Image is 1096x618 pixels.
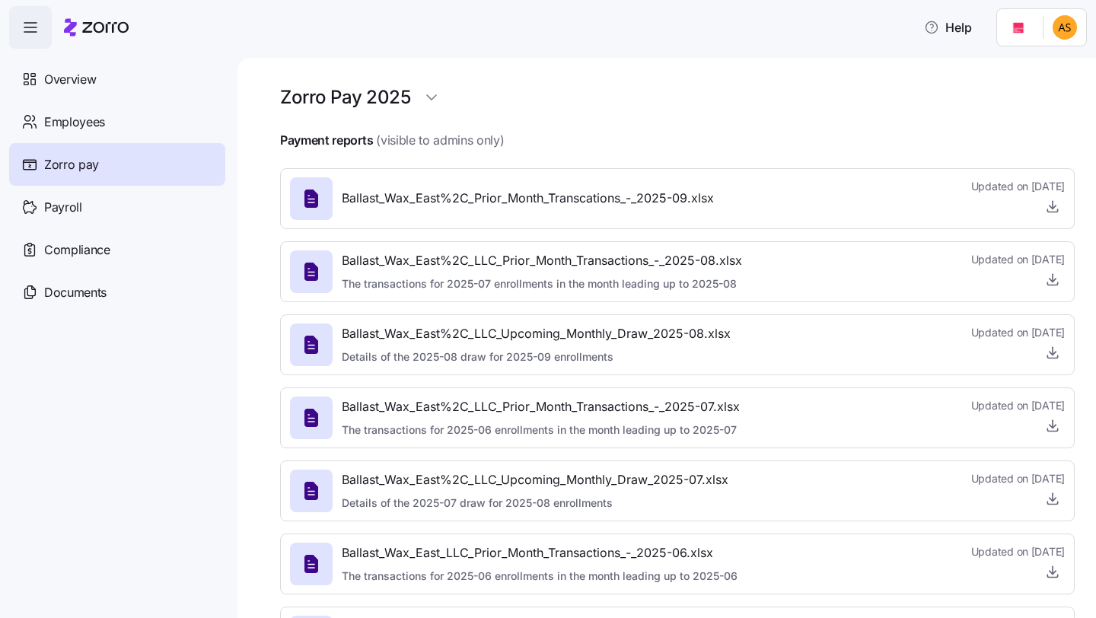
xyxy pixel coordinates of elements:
[342,470,728,489] span: Ballast_Wax_East%2C_LLC_Upcoming_Monthly_Draw_2025-07.xlsx
[342,397,740,416] span: Ballast_Wax_East%2C_LLC_Prior_Month_Transactions_-_2025-07.xlsx
[342,324,731,343] span: Ballast_Wax_East%2C_LLC_Upcoming_Monthly_Draw_2025-08.xlsx
[342,422,740,438] span: The transactions for 2025-06 enrollments in the month leading up to 2025-07
[44,198,82,217] span: Payroll
[1053,15,1077,40] img: 835be5d9d2fb0bff5529581db3e63ca5
[342,276,742,291] span: The transactions for 2025-07 enrollments in the month leading up to 2025-08
[9,143,225,186] a: Zorro pay
[342,543,738,562] span: Ballast_Wax_East_LLC_Prior_Month_Transactions_-_2025-06.xlsx
[9,100,225,143] a: Employees
[342,189,714,208] span: Ballast_Wax_East%2C_Prior_Month_Transcations_-_2025-09.xlsx
[280,132,373,149] h4: Payment reports
[9,186,225,228] a: Payroll
[971,179,1065,194] span: Updated on [DATE]
[376,131,504,150] span: (visible to admins only)
[44,70,96,89] span: Overview
[971,544,1065,559] span: Updated on [DATE]
[342,251,742,270] span: Ballast_Wax_East%2C_LLC_Prior_Month_Transactions_-_2025-08.xlsx
[924,18,972,37] span: Help
[912,12,984,43] button: Help
[280,85,410,109] h1: Zorro Pay 2025
[342,495,728,511] span: Details of the 2025-07 draw for 2025-08 enrollments
[44,241,110,260] span: Compliance
[44,113,105,132] span: Employees
[9,228,225,271] a: Compliance
[342,569,738,584] span: The transactions for 2025-06 enrollments in the month leading up to 2025-06
[1006,18,1031,37] img: Employer logo
[9,271,225,314] a: Documents
[9,58,225,100] a: Overview
[971,252,1065,267] span: Updated on [DATE]
[971,471,1065,486] span: Updated on [DATE]
[971,325,1065,340] span: Updated on [DATE]
[971,398,1065,413] span: Updated on [DATE]
[44,155,99,174] span: Zorro pay
[342,349,731,365] span: Details of the 2025-08 draw for 2025-09 enrollments
[44,283,107,302] span: Documents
